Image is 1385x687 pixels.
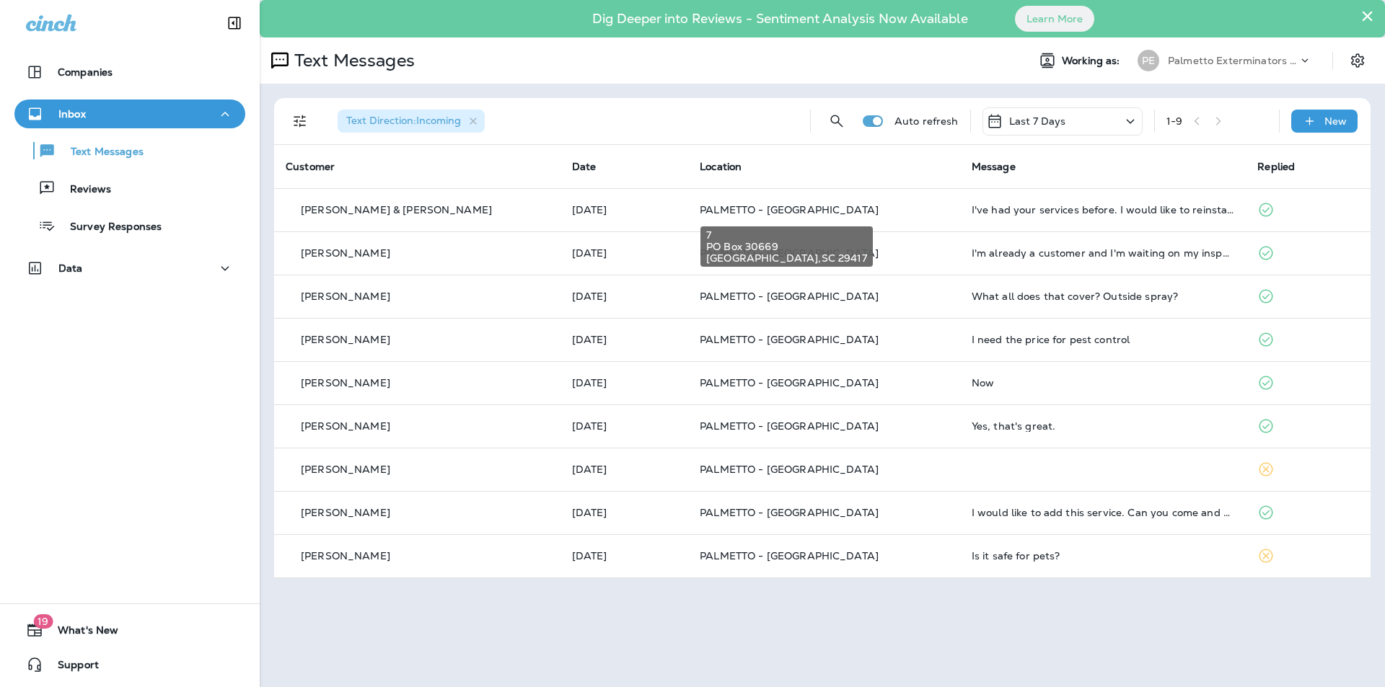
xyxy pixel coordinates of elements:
[572,247,677,259] p: Sep 26, 2025 12:13 PM
[14,99,245,128] button: Inbox
[338,110,485,133] div: Text Direction:Incoming
[301,247,390,259] p: [PERSON_NAME]
[550,17,1010,21] p: Dig Deeper into Reviews - Sentiment Analysis Now Available
[346,114,461,127] span: Text Direction : Incoming
[972,204,1235,216] div: I've had your services before. I would like to reinstate them
[301,464,390,475] p: [PERSON_NAME]
[14,616,245,644] button: 19What's New
[706,229,867,241] span: 7
[822,107,851,136] button: Search Messages
[301,334,390,345] p: [PERSON_NAME]
[972,507,1235,518] div: I would like to add this service. Can you come and do the interior on 10/1?
[301,550,390,562] p: [PERSON_NAME]
[43,624,118,642] span: What's New
[14,58,245,87] button: Companies
[572,420,677,432] p: Sep 25, 2025 04:55 PM
[572,464,677,475] p: Sep 25, 2025 02:34 PM
[572,291,677,302] p: Sep 26, 2025 12:13 PM
[56,146,144,159] p: Text Messages
[706,252,867,264] span: [GEOGRAPHIC_DATA] , SC 29417
[301,204,492,216] p: [PERSON_NAME] & [PERSON_NAME]
[700,376,879,389] span: PALMETTO - [GEOGRAPHIC_DATA]
[1360,4,1374,27] button: Close
[972,291,1235,302] div: What all does that cover? Outside spray?
[700,203,879,216] span: PALMETTO - [GEOGRAPHIC_DATA]
[972,377,1235,389] div: Now
[1009,115,1066,127] p: Last 7 Days
[58,66,113,78] p: Companies
[1166,115,1182,127] div: 1 - 9
[1168,55,1298,66] p: Palmetto Exterminators LLC
[1324,115,1347,127] p: New
[214,9,255,37] button: Collapse Sidebar
[14,650,245,679] button: Support
[572,377,677,389] p: Sep 26, 2025 09:24 AM
[1345,48,1371,74] button: Settings
[56,221,162,234] p: Survey Responses
[301,420,390,432] p: [PERSON_NAME]
[572,550,677,562] p: Sep 23, 2025 10:55 AM
[700,333,879,346] span: PALMETTO - [GEOGRAPHIC_DATA]
[58,108,86,120] p: Inbox
[14,136,245,166] button: Text Messages
[700,420,879,433] span: PALMETTO - [GEOGRAPHIC_DATA]
[700,463,879,476] span: PALMETTO - [GEOGRAPHIC_DATA]
[972,247,1235,259] div: I'm already a customer and I'm waiting on my inspection , can you help with that?
[301,291,390,302] p: [PERSON_NAME]
[14,210,245,241] button: Survey Responses
[972,334,1235,345] div: I need the price for pest control
[700,506,879,519] span: PALMETTO - [GEOGRAPHIC_DATA]
[1062,55,1123,67] span: Working as:
[972,160,1016,173] span: Message
[33,614,53,629] span: 19
[1138,50,1159,71] div: PE
[14,254,245,283] button: Data
[286,107,315,136] button: Filters
[700,549,879,562] span: PALMETTO - [GEOGRAPHIC_DATA]
[894,115,959,127] p: Auto refresh
[572,507,677,518] p: Sep 23, 2025 11:09 AM
[301,507,390,518] p: [PERSON_NAME]
[1257,160,1295,173] span: Replied
[1015,6,1094,32] button: Learn More
[301,377,390,389] p: [PERSON_NAME]
[706,241,867,252] span: PO Box 30669
[572,204,677,216] p: Sep 26, 2025 12:19 PM
[700,160,742,173] span: Location
[572,160,597,173] span: Date
[43,659,99,676] span: Support
[58,262,83,274] p: Data
[289,50,415,71] p: Text Messages
[572,334,677,345] p: Sep 26, 2025 09:40 AM
[56,183,111,197] p: Reviews
[700,290,879,303] span: PALMETTO - [GEOGRAPHIC_DATA]
[286,160,335,173] span: Customer
[972,550,1235,562] div: Is it safe for pets?
[14,173,245,203] button: Reviews
[972,420,1235,432] div: Yes, that's great.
